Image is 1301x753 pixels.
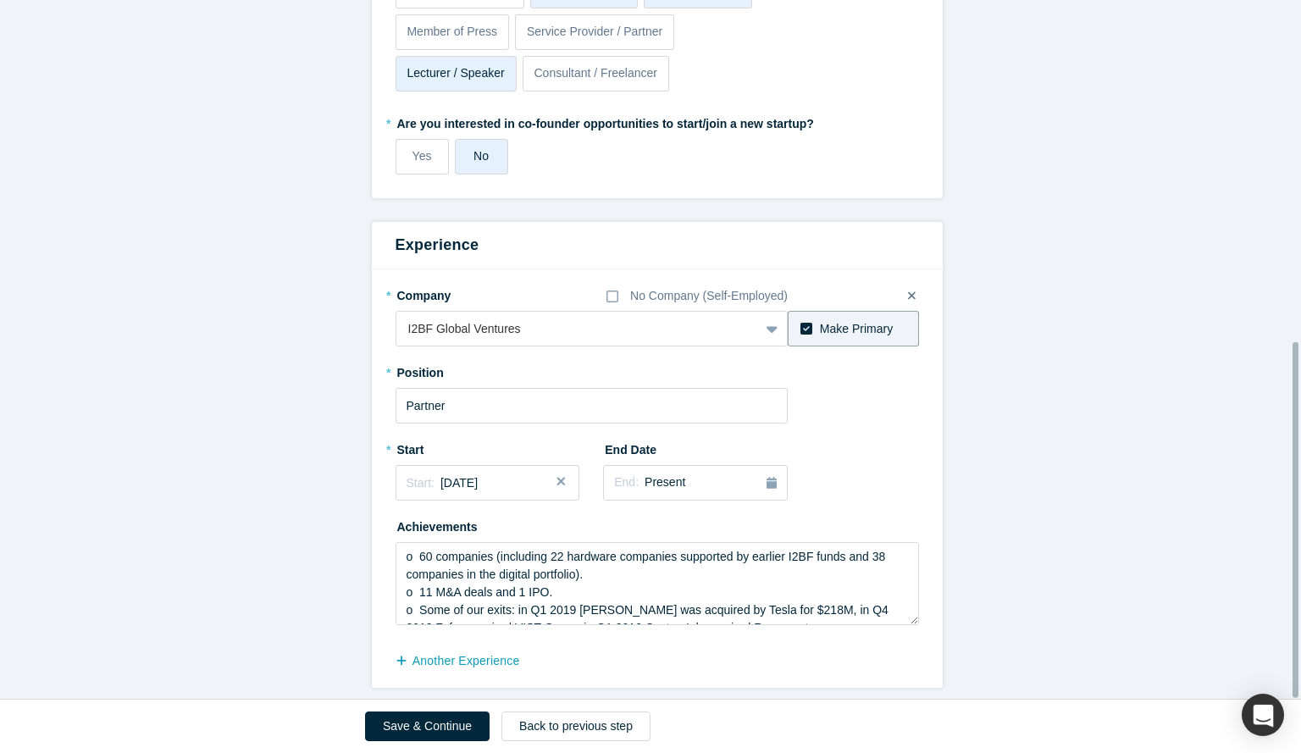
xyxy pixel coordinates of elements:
[396,465,580,501] button: Start:[DATE]
[396,281,490,305] label: Company
[614,475,639,489] span: End:
[396,109,919,133] label: Are you interested in co-founder opportunities to start/join a new startup?
[554,465,579,501] button: Close
[396,388,789,424] input: Sales Manager
[630,287,788,305] div: No Company (Self-Employed)
[473,149,489,163] span: No
[501,711,650,741] button: Back to previous step
[407,23,497,41] p: Member of Press
[396,646,538,676] button: another Experience
[527,23,662,41] p: Service Provider / Partner
[603,435,698,459] label: End Date
[396,435,490,459] label: Start
[820,320,893,338] div: Make Primary
[407,64,504,82] p: Lecturer / Speaker
[407,476,435,490] span: Start:
[440,476,478,490] span: [DATE]
[396,512,490,536] label: Achievements
[396,234,919,257] h3: Experience
[603,465,788,501] button: End:Present
[396,358,490,382] label: Position
[396,542,919,625] textarea: o 60 companies (including 22 hardware companies supported by earlier I2BF funds and 38 companies ...
[534,64,657,82] p: Consultant / Freelancer
[645,475,685,489] span: Present
[365,711,490,741] button: Save & Continue
[412,149,432,163] span: Yes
